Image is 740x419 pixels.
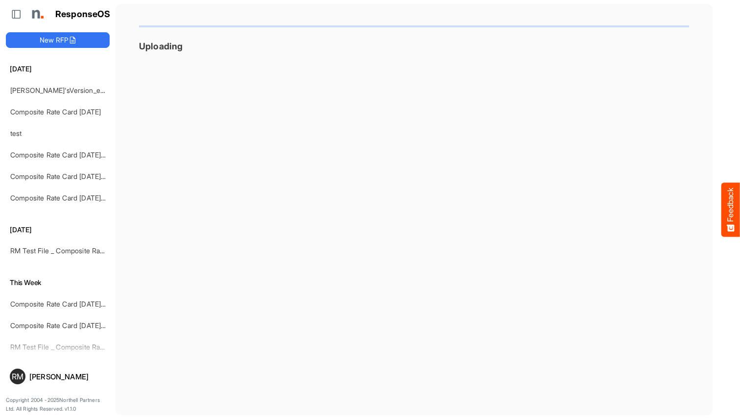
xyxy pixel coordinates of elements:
[139,41,689,51] h3: Uploading
[55,9,111,20] h1: ResponseOS
[6,396,110,413] p: Copyright 2004 - 2025 Northell Partners Ltd. All Rights Reserved. v 1.1.0
[10,194,126,202] a: Composite Rate Card [DATE]_smaller
[10,321,126,330] a: Composite Rate Card [DATE]_smaller
[6,224,110,235] h6: [DATE]
[29,373,106,380] div: [PERSON_NAME]
[10,129,22,137] a: test
[12,373,23,380] span: RM
[6,32,110,48] button: New RFP
[10,151,126,159] a: Composite Rate Card [DATE]_smaller
[10,246,147,255] a: RM Test File _ Composite Rate Card [DATE]
[6,277,110,288] h6: This Week
[6,64,110,74] h6: [DATE]
[721,182,740,237] button: Feedback
[27,4,46,24] img: Northell
[10,86,194,94] a: [PERSON_NAME]'sVersion_e2e-test-file_20250604_111803
[10,300,126,308] a: Composite Rate Card [DATE]_smaller
[10,172,126,180] a: Composite Rate Card [DATE]_smaller
[10,108,101,116] a: Composite Rate Card [DATE]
